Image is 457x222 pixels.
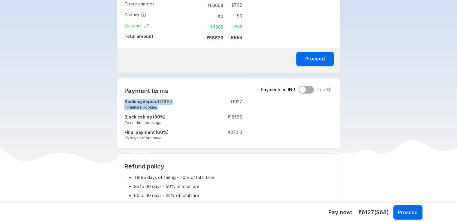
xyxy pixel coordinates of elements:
td: ₹ 6127 [206,97,242,113]
span: In US$ [317,87,331,93]
li: 60 to 30 days - 25% of total fare [134,191,333,200]
h2: Refund policy [124,163,333,170]
td: : [203,97,206,113]
strong: Total amount [124,34,153,39]
td: ₹ 37210 [206,128,242,143]
td: : [203,128,206,143]
strong: Final payment (60%) [124,130,169,135]
td: : [198,21,200,32]
td: : [198,11,200,21]
small: To confirm bookings [124,120,203,125]
small: To initiate booking [124,105,203,110]
li: Till 95 days of sailing - 70% of total fare [134,173,333,182]
small: 95 days before travel [124,135,203,140]
td: : [203,113,206,128]
button: Proceed [393,205,422,220]
td: -$ 52 [226,23,242,31]
td: : [198,32,200,43]
span: Payments in INR [261,87,295,93]
td: ₹ 63608 [200,1,226,9]
strong: $ 653 [231,35,242,40]
li: 95 to 60 days - 50% of total fare [134,182,333,191]
span: ₹ 6127 ($ 68 ) [358,208,389,216]
strong: Booking deposit (10%) [124,99,172,104]
h5: Pay now : [328,209,352,216]
td: ₹ 18560 [206,113,242,128]
h2: Payment terms [124,87,242,94]
strong: Block cabins (30%) [124,114,166,119]
li: Below 30 days - No refund [134,200,333,209]
span: Gratuity [124,12,146,18]
td: $ 0 [226,12,242,20]
td: -₹ 4685 [200,23,226,31]
td: ₹ 0 [200,12,226,20]
span: Discount [124,23,149,29]
button: Proceed [296,52,334,66]
td: $ 706 [226,1,242,9]
strong: ₹ 58833 [207,35,223,40]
